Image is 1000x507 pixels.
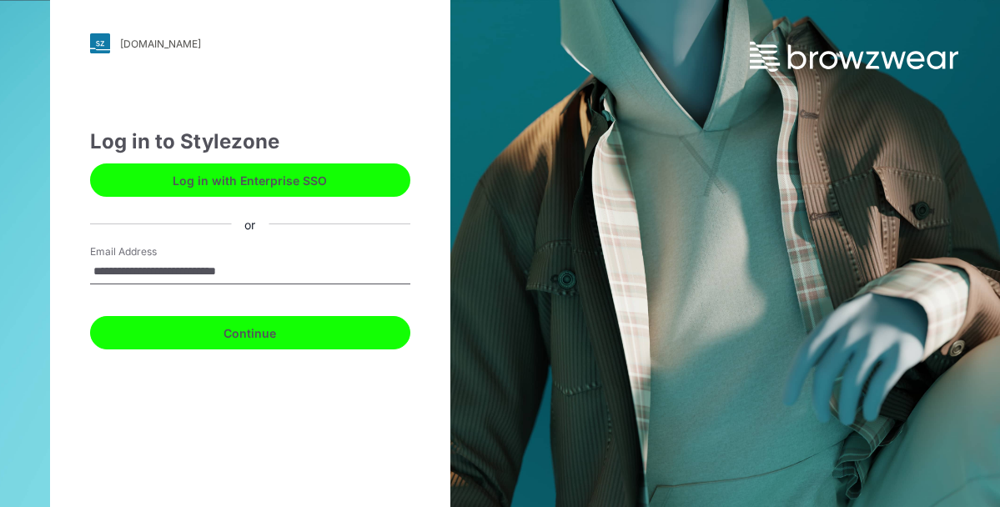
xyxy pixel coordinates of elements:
[90,33,410,53] a: [DOMAIN_NAME]
[90,127,410,157] div: Log in to Stylezone
[90,163,410,197] button: Log in with Enterprise SSO
[120,38,201,50] div: [DOMAIN_NAME]
[231,215,269,233] div: or
[90,244,207,259] label: Email Address
[90,316,410,349] button: Continue
[90,33,110,53] img: svg+xml;base64,PHN2ZyB3aWR0aD0iMjgiIGhlaWdodD0iMjgiIHZpZXdCb3g9IjAgMCAyOCAyOCIgZmlsbD0ibm9uZSIgeG...
[750,42,958,72] img: browzwear-logo.73288ffb.svg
